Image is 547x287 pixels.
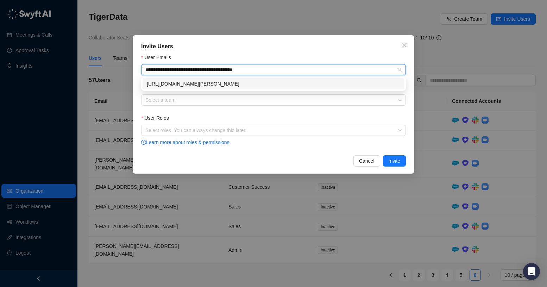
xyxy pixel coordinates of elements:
[389,157,400,165] span: Invite
[359,157,375,165] span: Cancel
[402,42,407,48] span: close
[143,78,404,89] div: https://www.linkedin.com/in/scott-filip-b9879754/
[147,80,400,88] div: [URL][DOMAIN_NAME][PERSON_NAME]
[523,263,540,280] div: Open Intercom Messenger
[141,114,174,122] label: User Roles
[141,54,176,61] label: User Emails
[383,155,406,167] button: Invite
[145,67,260,73] input: User Emails
[141,42,406,51] div: Invite Users
[399,39,410,51] button: Close
[141,140,146,145] span: info-circle
[353,155,380,167] button: Cancel
[141,139,230,145] a: info-circleLearn more about roles & permissions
